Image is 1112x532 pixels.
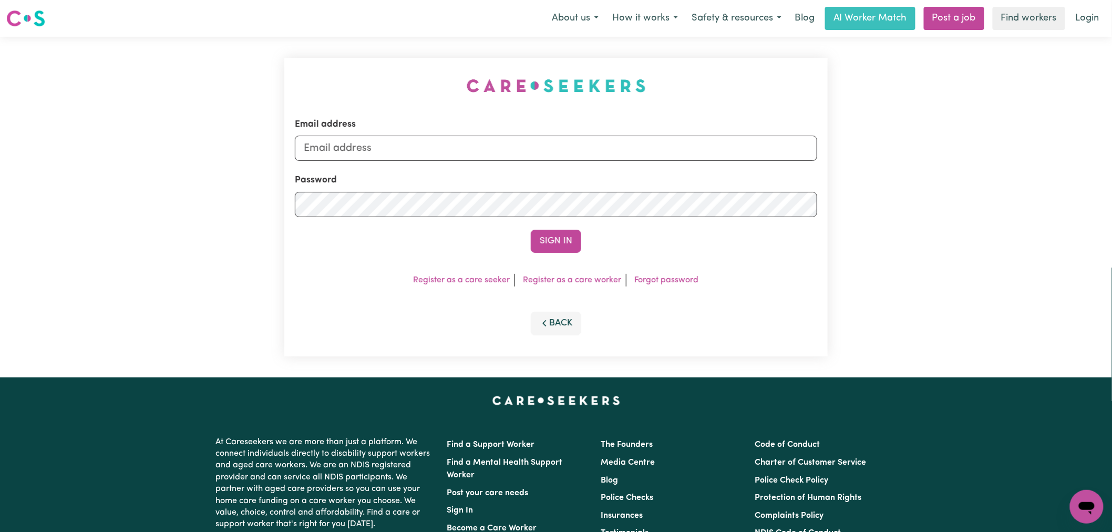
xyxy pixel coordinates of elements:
[447,506,473,515] a: Sign In
[601,476,618,485] a: Blog
[788,7,821,30] a: Blog
[601,511,643,520] a: Insurances
[601,441,653,449] a: The Founders
[492,396,620,405] a: Careseekers home page
[755,494,862,502] a: Protection of Human Rights
[295,136,817,161] input: Email address
[447,489,528,497] a: Post your care needs
[523,276,622,284] a: Register as a care worker
[635,276,699,284] a: Forgot password
[1069,7,1106,30] a: Login
[6,9,45,28] img: Careseekers logo
[755,476,829,485] a: Police Check Policy
[447,458,562,479] a: Find a Mental Health Support Worker
[295,118,356,131] label: Email address
[531,312,581,335] button: Back
[755,441,820,449] a: Code of Conduct
[993,7,1065,30] a: Find workers
[685,7,788,29] button: Safety & resources
[295,173,337,187] label: Password
[414,276,510,284] a: Register as a care seeker
[1070,490,1104,524] iframe: Button to launch messaging window
[531,230,581,253] button: Sign In
[601,458,655,467] a: Media Centre
[6,6,45,30] a: Careseekers logo
[755,511,824,520] a: Complaints Policy
[601,494,653,502] a: Police Checks
[447,441,534,449] a: Find a Support Worker
[755,458,867,467] a: Charter of Customer Service
[825,7,915,30] a: AI Worker Match
[545,7,605,29] button: About us
[605,7,685,29] button: How it works
[924,7,984,30] a: Post a job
